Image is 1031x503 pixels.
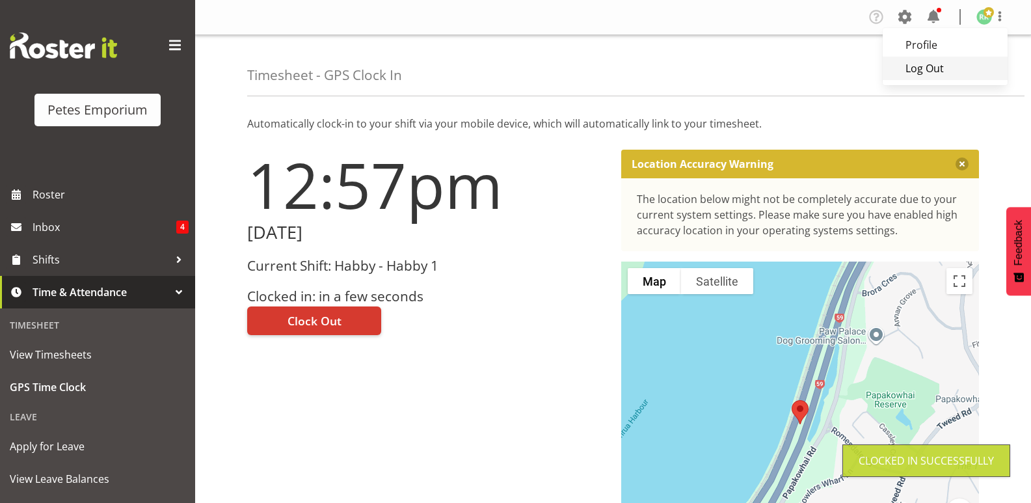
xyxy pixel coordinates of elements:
h3: Current Shift: Habby - Habby 1 [247,258,606,273]
div: Petes Emporium [47,100,148,120]
span: Feedback [1013,220,1024,265]
div: The location below might not be completely accurate due to your current system settings. Please m... [637,191,964,238]
h3: Clocked in: in a few seconds [247,289,606,304]
button: Close message [956,157,969,170]
button: Feedback - Show survey [1006,207,1031,295]
h2: [DATE] [247,223,606,243]
span: View Leave Balances [10,469,185,489]
span: Clock Out [288,312,341,329]
span: 4 [176,221,189,234]
button: Show satellite imagery [681,268,753,294]
a: View Timesheets [3,338,192,371]
div: Timesheet [3,312,192,338]
span: View Timesheets [10,345,185,364]
a: Log Out [883,57,1008,80]
div: Leave [3,403,192,430]
a: Apply for Leave [3,430,192,463]
a: View Leave Balances [3,463,192,495]
button: Clock Out [247,306,381,335]
span: Shifts [33,250,169,269]
a: GPS Time Clock [3,371,192,403]
span: Apply for Leave [10,437,185,456]
img: ruth-robertson-taylor722.jpg [976,9,992,25]
p: Location Accuracy Warning [632,157,773,170]
div: Clocked in Successfully [859,453,994,469]
button: Show street map [628,268,681,294]
p: Automatically clock-in to your shift via your mobile device, which will automatically link to you... [247,116,979,131]
h4: Timesheet - GPS Clock In [247,68,402,83]
img: Rosterit website logo [10,33,117,59]
span: Inbox [33,217,176,237]
span: GPS Time Clock [10,377,185,397]
h1: 12:57pm [247,150,606,220]
a: Profile [883,33,1008,57]
button: Toggle fullscreen view [946,268,972,294]
span: Time & Attendance [33,282,169,302]
span: Roster [33,185,189,204]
